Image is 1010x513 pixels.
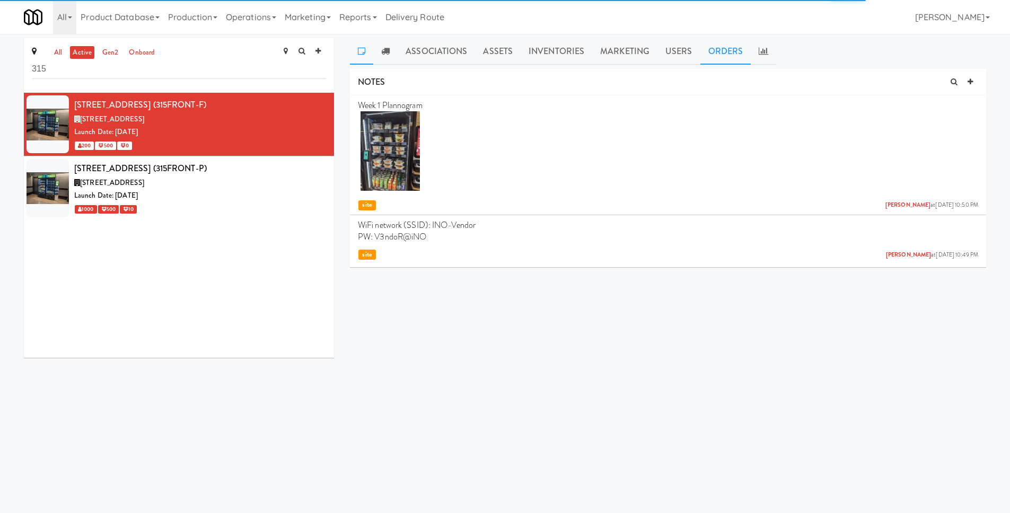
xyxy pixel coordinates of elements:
div: [STREET_ADDRESS] (315FRONT-P) [74,161,326,176]
img: acnuensgqis0mcxkut0u.jpg [361,111,420,191]
span: [STREET_ADDRESS] [80,178,144,188]
span: site [358,200,376,210]
a: [PERSON_NAME] [886,251,931,259]
a: onboard [126,46,157,59]
span: at [DATE] 10:49 PM [886,251,978,259]
img: Micromart [24,8,42,26]
span: site [358,250,376,260]
div: Launch Date: [DATE] [74,189,326,202]
a: active [70,46,94,59]
li: [STREET_ADDRESS] (315FRONT-P)[STREET_ADDRESS]Launch Date: [DATE] 1000 500 10 [24,156,334,219]
span: 10 [120,205,137,214]
a: Assets [475,38,521,65]
span: PW: V3ndoR@iNO [358,231,426,243]
a: [PERSON_NAME] [885,201,930,209]
span: NOTES [358,76,385,88]
a: gen2 [100,46,121,59]
a: Associations [398,38,475,65]
span: 500 [98,205,119,214]
input: Search site [32,59,326,79]
li: [STREET_ADDRESS] (315FRONT-F)[STREET_ADDRESS]Launch Date: [DATE] 200 500 0 [24,93,334,156]
span: WiFi network (SSID): INO-Vendor [358,219,476,231]
span: at [DATE] 10:50 PM [885,201,978,209]
span: [STREET_ADDRESS] [80,114,144,124]
a: Users [657,38,700,65]
div: Launch Date: [DATE] [74,126,326,139]
span: 1000 [75,205,97,214]
span: 200 [75,141,94,150]
p: Week 1 Plannogram [358,100,978,111]
a: Orders [700,38,751,65]
a: Marketing [592,38,657,65]
span: 0 [117,141,132,150]
span: 500 [95,141,116,150]
a: all [51,46,65,59]
div: [STREET_ADDRESS] (315FRONT-F) [74,97,326,113]
a: Inventories [521,38,592,65]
